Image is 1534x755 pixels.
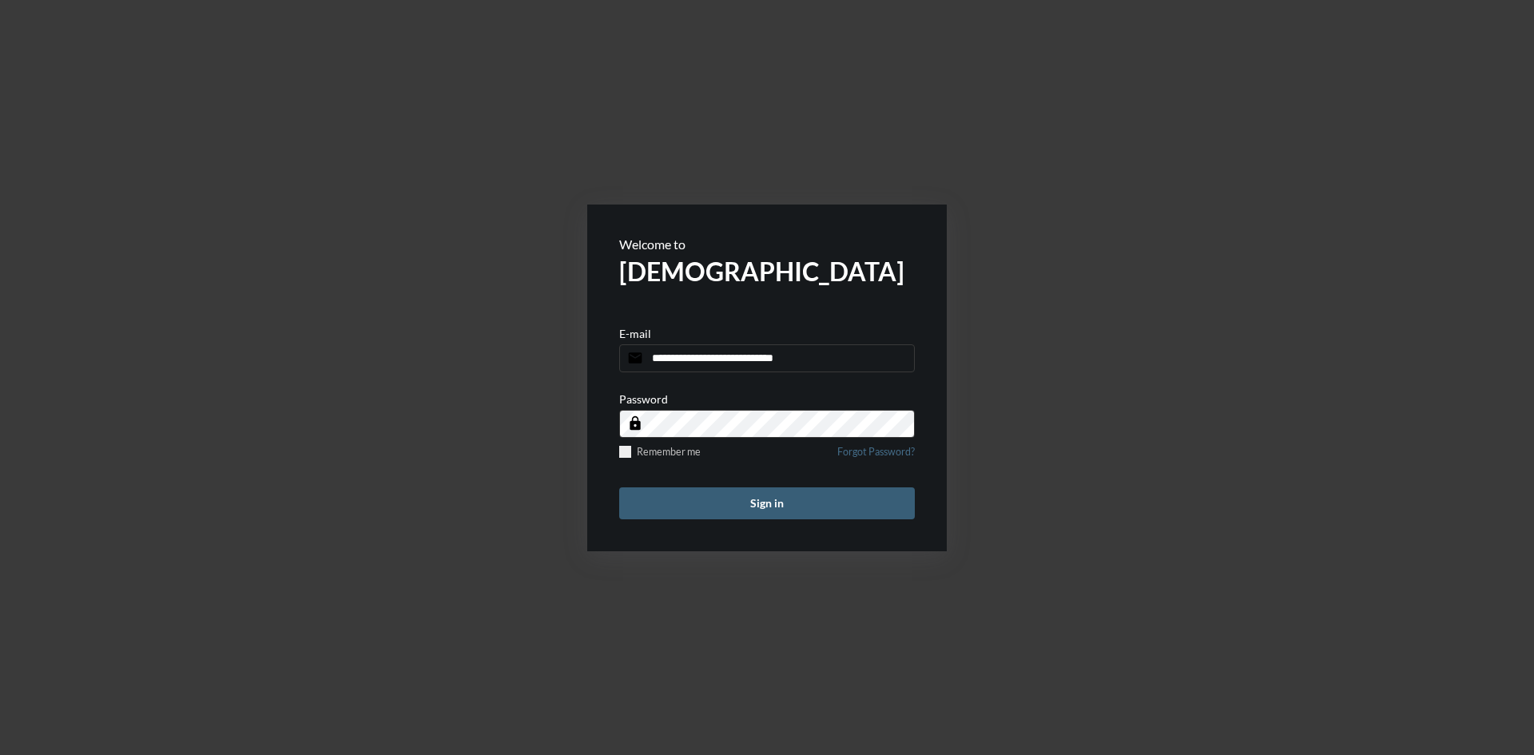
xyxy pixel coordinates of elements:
[619,327,651,340] p: E-mail
[619,256,915,287] h2: [DEMOGRAPHIC_DATA]
[619,392,668,406] p: Password
[619,236,915,252] p: Welcome to
[619,487,915,519] button: Sign in
[619,446,701,458] label: Remember me
[837,446,915,467] a: Forgot Password?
